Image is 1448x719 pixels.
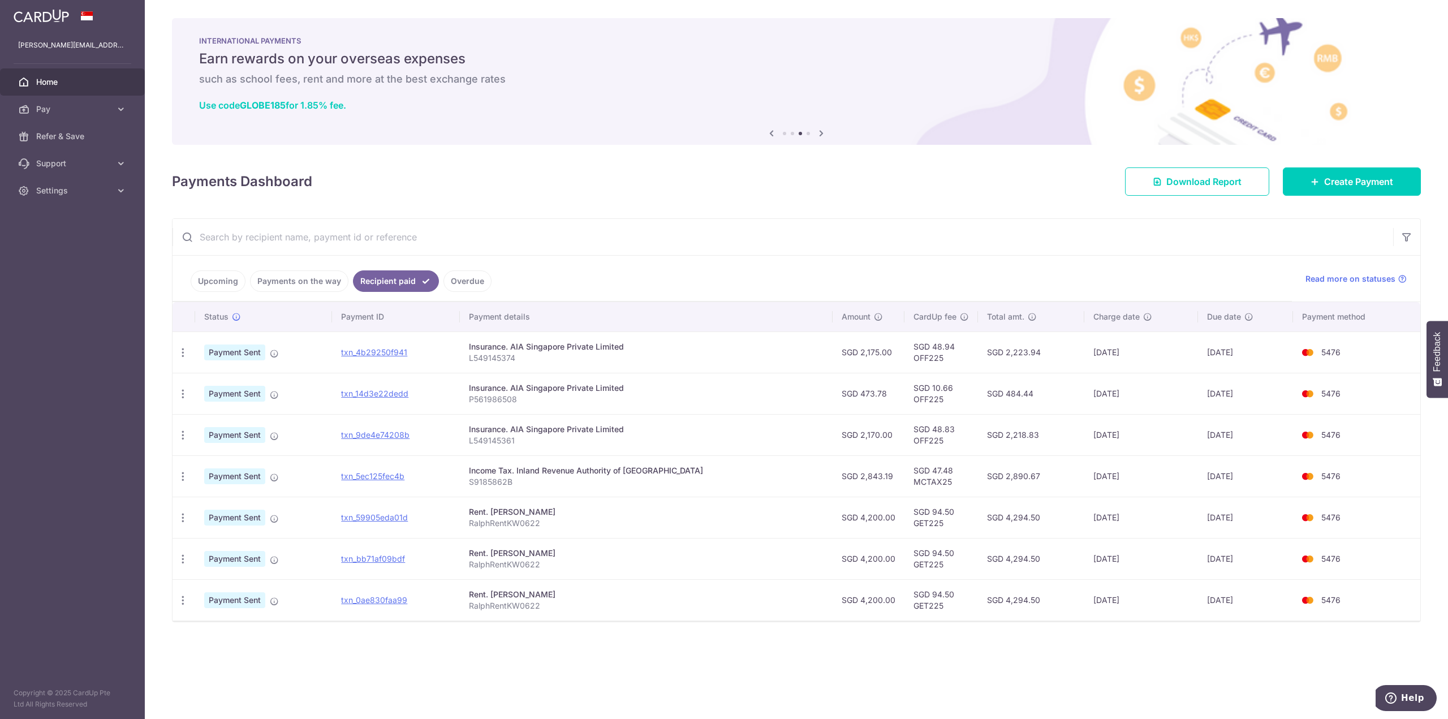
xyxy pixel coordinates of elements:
td: SGD 10.66 OFF225 [904,373,978,414]
td: [DATE] [1198,455,1293,497]
th: Payment details [460,302,833,331]
th: Payment ID [332,302,460,331]
span: 5476 [1321,347,1341,357]
span: Pay [36,104,111,115]
input: Search by recipient name, payment id or reference [173,219,1393,255]
span: 5476 [1321,430,1341,440]
p: INTERNATIONAL PAYMENTS [199,36,1394,45]
a: txn_9de4e74208b [341,430,410,440]
td: SGD 4,294.50 [978,538,1084,579]
b: GLOBE185 [240,100,286,111]
span: 5476 [1321,389,1341,398]
span: 5476 [1321,554,1341,563]
td: SGD 473.78 [833,373,904,414]
h5: Earn rewards on your overseas expenses [199,50,1394,68]
a: Overdue [443,270,492,292]
a: Read more on statuses [1305,273,1407,285]
td: [DATE] [1084,455,1198,497]
span: Home [36,76,111,88]
span: CardUp fee [913,311,956,322]
span: Payment Sent [204,468,265,484]
span: Read more on statuses [1305,273,1395,285]
td: SGD 94.50 GET225 [904,538,978,579]
span: 5476 [1321,595,1341,605]
img: CardUp [14,9,69,23]
span: Total amt. [987,311,1024,322]
span: Payment Sent [204,345,265,360]
div: Rent. [PERSON_NAME] [469,506,824,518]
div: Insurance. AIA Singapore Private Limited [469,382,824,394]
a: Upcoming [191,270,245,292]
td: [DATE] [1198,373,1293,414]
td: SGD 4,200.00 [833,538,904,579]
img: Bank Card [1296,346,1319,359]
span: Refer & Save [36,131,111,142]
p: L549145361 [469,435,824,446]
td: [DATE] [1198,497,1293,538]
iframe: Opens a widget where you can find more information [1376,685,1437,713]
td: [DATE] [1198,579,1293,621]
a: Use codeGLOBE185for 1.85% fee. [199,100,346,111]
span: Amount [842,311,870,322]
a: txn_5ec125fec4b [341,471,404,481]
td: [DATE] [1198,331,1293,373]
img: Bank Card [1296,428,1319,442]
span: Payment Sent [204,510,265,526]
a: txn_4b29250f941 [341,347,407,357]
td: SGD 2,223.94 [978,331,1084,373]
td: [DATE] [1084,538,1198,579]
span: Due date [1207,311,1241,322]
div: Insurance. AIA Singapore Private Limited [469,341,824,352]
td: SGD 484.44 [978,373,1084,414]
a: Download Report [1125,167,1269,196]
span: Settings [36,185,111,196]
div: Rent. [PERSON_NAME] [469,589,824,600]
span: Support [36,158,111,169]
a: txn_bb71af09bdf [341,554,405,563]
img: Bank Card [1296,470,1319,483]
span: Download Report [1166,175,1242,188]
td: [DATE] [1084,579,1198,621]
span: Status [204,311,229,322]
span: Payment Sent [204,386,265,402]
td: SGD 4,200.00 [833,497,904,538]
h6: such as school fees, rent and more at the best exchange rates [199,72,1394,86]
span: 5476 [1321,471,1341,481]
p: RalphRentKW0622 [469,559,824,570]
div: Income Tax. Inland Revenue Authority of [GEOGRAPHIC_DATA] [469,465,824,476]
span: Charge date [1093,311,1140,322]
td: [DATE] [1084,414,1198,455]
td: SGD 4,200.00 [833,579,904,621]
span: Payment Sent [204,427,265,443]
td: SGD 48.83 OFF225 [904,414,978,455]
td: [DATE] [1198,414,1293,455]
a: txn_0ae830faa99 [341,595,407,605]
td: SGD 2,175.00 [833,331,904,373]
p: L549145374 [469,352,824,364]
h4: Payments Dashboard [172,171,312,192]
img: Bank Card [1296,387,1319,401]
td: [DATE] [1084,331,1198,373]
p: [PERSON_NAME][EMAIL_ADDRESS][PERSON_NAME][DOMAIN_NAME] [18,40,127,51]
p: RalphRentKW0622 [469,600,824,612]
p: RalphRentKW0622 [469,518,824,529]
td: [DATE] [1084,373,1198,414]
span: Create Payment [1324,175,1393,188]
a: Create Payment [1283,167,1421,196]
p: S9185862B [469,476,824,488]
td: SGD 48.94 OFF225 [904,331,978,373]
td: SGD 2,218.83 [978,414,1084,455]
span: Payment Sent [204,592,265,608]
img: Bank Card [1296,593,1319,607]
span: 5476 [1321,513,1341,522]
td: [DATE] [1198,538,1293,579]
td: [DATE] [1084,497,1198,538]
img: Bank Card [1296,552,1319,566]
span: Payment Sent [204,551,265,567]
td: SGD 2,170.00 [833,414,904,455]
td: SGD 94.50 GET225 [904,497,978,538]
p: P561986508 [469,394,824,405]
td: SGD 4,294.50 [978,579,1084,621]
div: Rent. [PERSON_NAME] [469,548,824,559]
